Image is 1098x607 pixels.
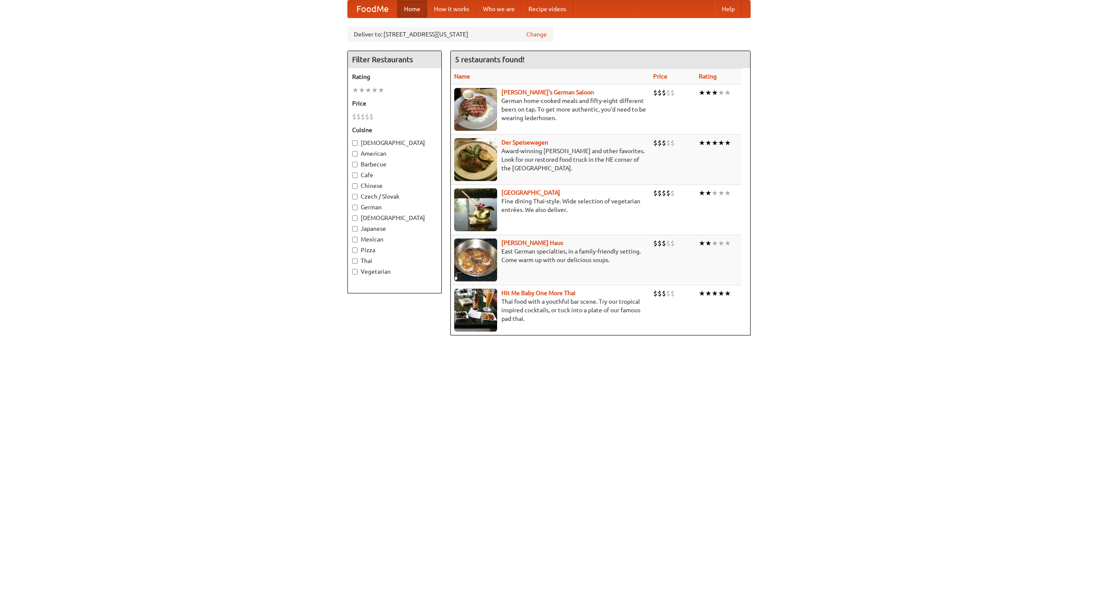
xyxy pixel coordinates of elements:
li: $ [658,138,662,148]
input: German [352,205,358,210]
li: $ [365,112,369,121]
li: ★ [705,239,712,248]
label: Cafe [352,171,437,179]
li: $ [670,138,675,148]
input: Vegetarian [352,269,358,275]
li: ★ [699,188,705,198]
li: ★ [705,289,712,298]
li: ★ [699,289,705,298]
li: ★ [724,289,731,298]
label: [DEMOGRAPHIC_DATA] [352,139,437,147]
li: ★ [718,239,724,248]
li: $ [352,112,356,121]
li: $ [653,188,658,198]
li: $ [361,112,365,121]
p: Thai food with a youthful bar scene. Try our tropical inspired cocktails, or tuck into a plate of... [454,297,646,323]
li: $ [653,138,658,148]
li: ★ [718,188,724,198]
img: esthers.jpg [454,88,497,131]
a: Rating [699,73,717,80]
a: [PERSON_NAME] Haus [501,239,563,246]
li: ★ [712,188,718,198]
li: $ [658,289,662,298]
img: satay.jpg [454,188,497,231]
li: $ [653,289,658,298]
b: [PERSON_NAME]'s German Saloon [501,89,594,96]
li: ★ [724,88,731,97]
ng-pluralize: 5 restaurants found! [455,55,525,63]
a: Home [397,0,427,18]
h5: Cuisine [352,126,437,134]
input: Japanese [352,226,358,232]
li: $ [662,188,666,198]
li: ★ [712,239,718,248]
li: $ [670,239,675,248]
li: $ [658,88,662,97]
li: ★ [705,188,712,198]
input: Mexican [352,237,358,242]
img: babythai.jpg [454,289,497,332]
li: $ [666,138,670,148]
li: ★ [699,88,705,97]
li: ★ [371,85,378,95]
input: Pizza [352,248,358,253]
label: [DEMOGRAPHIC_DATA] [352,214,437,222]
a: Recipe videos [522,0,573,18]
p: Fine dining Thai-style. Wide selection of vegetarian entrées. We also deliver. [454,197,646,214]
input: Cafe [352,172,358,178]
a: Change [526,30,547,39]
label: Mexican [352,235,437,244]
li: $ [356,112,361,121]
li: ★ [352,85,359,95]
input: Czech / Slovak [352,194,358,199]
input: [DEMOGRAPHIC_DATA] [352,215,358,221]
a: Der Speisewagen [501,139,548,146]
a: Price [653,73,667,80]
li: $ [670,88,675,97]
label: Pizza [352,246,437,254]
li: ★ [724,138,731,148]
a: How it works [427,0,476,18]
label: Thai [352,257,437,265]
li: ★ [705,88,712,97]
li: ★ [724,239,731,248]
li: ★ [365,85,371,95]
li: $ [662,289,666,298]
h4: Filter Restaurants [348,51,441,68]
li: $ [666,289,670,298]
li: $ [666,239,670,248]
li: ★ [712,88,718,97]
li: ★ [359,85,365,95]
li: $ [662,88,666,97]
input: Barbecue [352,162,358,167]
li: ★ [724,188,731,198]
h5: Price [352,99,437,108]
label: American [352,149,437,158]
a: FoodMe [348,0,397,18]
label: German [352,203,437,211]
li: $ [653,239,658,248]
a: Name [454,73,470,80]
li: ★ [378,85,384,95]
a: Hit Me Baby One More Thai [501,290,576,296]
li: ★ [712,289,718,298]
li: $ [662,239,666,248]
li: $ [670,289,675,298]
img: speisewagen.jpg [454,138,497,181]
p: Award-winning [PERSON_NAME] and other favorites. Look for our restored food truck in the NE corne... [454,147,646,172]
li: ★ [712,138,718,148]
input: [DEMOGRAPHIC_DATA] [352,140,358,146]
li: ★ [718,88,724,97]
li: ★ [699,239,705,248]
img: kohlhaus.jpg [454,239,497,281]
input: Thai [352,258,358,264]
li: ★ [699,138,705,148]
input: Chinese [352,183,358,189]
a: [GEOGRAPHIC_DATA] [501,189,560,196]
li: $ [666,188,670,198]
li: ★ [718,289,724,298]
